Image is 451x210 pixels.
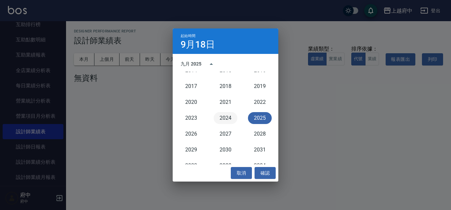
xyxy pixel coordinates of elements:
h4: 9月18日 [181,41,215,49]
button: 2019 [248,80,272,92]
button: 2025 [248,112,272,124]
button: year view is open, switch to calendar view [203,56,219,72]
button: 2018 [214,80,237,92]
span: 起始時間 [181,34,195,38]
button: 2030 [214,144,237,156]
button: 2029 [179,144,203,156]
button: 2020 [179,96,203,108]
button: 2021 [214,96,237,108]
button: 2023 [179,112,203,124]
button: 2027 [214,128,237,140]
button: 2031 [248,144,272,156]
button: 2033 [214,160,237,172]
button: 2017 [179,80,203,92]
button: 2022 [248,96,272,108]
button: 2028 [248,128,272,140]
button: 取消 [231,167,252,179]
div: 九月 2025 [181,61,201,67]
button: 2026 [179,128,203,140]
button: 2034 [248,160,272,172]
button: 2024 [214,112,237,124]
button: 2032 [179,160,203,172]
button: 確認 [255,167,276,179]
